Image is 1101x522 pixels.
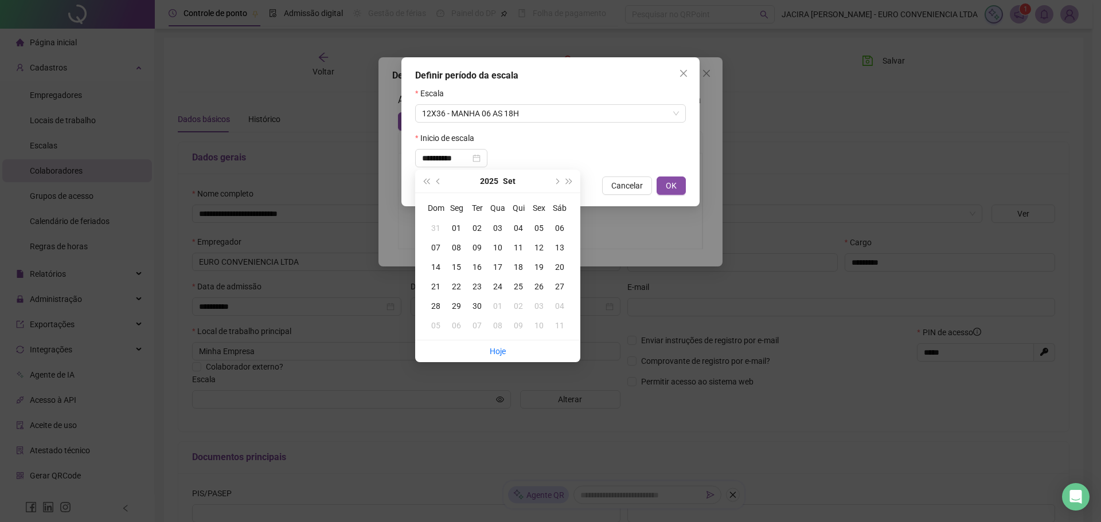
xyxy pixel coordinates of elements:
span: close [679,69,688,78]
div: 25 [508,280,529,293]
td: 2025-09-16 [467,257,487,277]
span: OK [666,179,677,192]
div: 28 [425,300,446,312]
div: 31 [425,222,446,234]
button: Close [674,64,693,83]
td: 2025-09-03 [487,218,508,238]
th: Sex [529,198,549,218]
div: 03 [529,300,549,312]
div: 14 [425,261,446,273]
td: 2025-09-24 [487,277,508,296]
div: 22 [446,280,467,293]
div: 06 [549,222,570,234]
div: 04 [508,222,529,234]
td: 2025-10-01 [487,296,508,316]
div: 19 [529,261,549,273]
div: 11 [508,241,529,254]
div: 07 [425,241,446,254]
div: 07 [467,319,487,332]
div: 30 [467,300,487,312]
td: 2025-09-15 [446,257,467,277]
td: 2025-09-09 [467,238,487,257]
td: 2025-10-02 [508,296,529,316]
td: 2025-09-04 [508,218,529,238]
td: 2025-10-10 [529,316,549,335]
td: 2025-09-30 [467,296,487,316]
td: 2025-10-04 [549,296,570,316]
button: month panel [503,170,516,193]
td: 2025-10-06 [446,316,467,335]
td: 2025-10-05 [425,316,446,335]
td: 2025-09-23 [467,277,487,296]
button: Cancelar [602,176,652,195]
td: 2025-09-29 [446,296,467,316]
div: 11 [549,319,570,332]
button: year panel [480,170,498,193]
div: 05 [425,319,446,332]
div: 27 [549,280,570,293]
div: 20 [549,261,570,273]
td: 2025-09-08 [446,238,467,257]
div: 01 [487,300,508,312]
div: 09 [467,241,487,254]
td: 2025-09-14 [425,257,446,277]
div: 26 [529,280,549,293]
div: Open Intercom Messenger [1062,483,1090,511]
div: 23 [467,280,487,293]
td: 2025-09-13 [549,238,570,257]
div: 08 [446,241,467,254]
div: 09 [508,319,529,332]
div: 24 [487,280,508,293]
div: 10 [529,319,549,332]
td: 2025-08-31 [425,218,446,238]
div: 29 [446,300,467,312]
div: 21 [425,280,446,293]
td: 2025-09-25 [508,277,529,296]
td: 2025-09-26 [529,277,549,296]
div: 13 [549,241,570,254]
div: 05 [529,222,549,234]
div: 16 [467,261,487,273]
div: 15 [446,261,467,273]
th: Qua [487,198,508,218]
td: 2025-09-22 [446,277,467,296]
td: 2025-09-20 [549,257,570,277]
a: Hoje [490,347,506,356]
div: 02 [508,300,529,312]
div: 17 [487,261,508,273]
div: 04 [549,300,570,312]
div: 06 [446,319,467,332]
td: 2025-09-18 [508,257,529,277]
label: Inicio de escala [415,132,482,144]
td: 2025-09-07 [425,238,446,257]
td: 2025-09-02 [467,218,487,238]
th: Dom [425,198,446,218]
div: 02 [467,222,487,234]
td: 2025-10-11 [549,316,570,335]
td: 2025-09-10 [487,238,508,257]
button: super-prev-year [420,170,432,193]
th: Sáb [549,198,570,218]
td: 2025-10-09 [508,316,529,335]
td: 2025-09-11 [508,238,529,257]
th: Qui [508,198,529,218]
div: 18 [508,261,529,273]
td: 2025-10-03 [529,296,549,316]
td: 2025-09-01 [446,218,467,238]
td: 2025-09-06 [549,218,570,238]
td: 2025-10-07 [467,316,487,335]
div: 01 [446,222,467,234]
td: 2025-09-28 [425,296,446,316]
td: 2025-09-21 [425,277,446,296]
div: 08 [487,319,508,332]
div: Definir período da escala [415,69,686,83]
button: prev-year [432,170,445,193]
button: next-year [550,170,563,193]
div: 10 [487,241,508,254]
td: 2025-10-08 [487,316,508,335]
button: super-next-year [563,170,576,193]
label: Escala [415,87,451,100]
div: 12 [529,241,549,254]
span: 12X36 - MANHA 06 AS 18H [422,105,679,122]
td: 2025-09-12 [529,238,549,257]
